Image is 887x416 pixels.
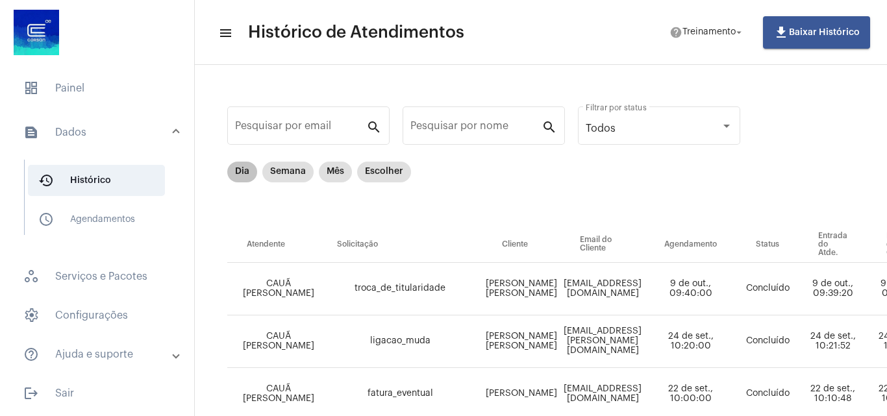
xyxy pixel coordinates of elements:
th: Atendente [227,226,318,263]
span: Todos [586,123,616,134]
span: ligacao_muda [370,336,431,345]
td: CAUÃ [PERSON_NAME] [227,263,318,315]
span: Histórico de Atendimentos [248,22,464,43]
input: Pesquisar por nome [410,123,542,134]
mat-icon: arrow_drop_down [733,27,745,38]
button: Baixar Histórico [763,16,870,49]
span: Agendamentos [28,204,165,235]
span: Painel [13,73,181,104]
mat-icon: sidenav icon [38,173,54,188]
span: troca_de_titularidade [355,284,445,293]
mat-chip: Escolher [357,162,411,182]
th: Cliente [482,226,560,263]
span: Serviços e Pacotes [13,261,181,292]
mat-icon: search [366,119,382,134]
span: fatura_eventual [368,389,433,398]
mat-panel-title: Ajuda e suporte [23,347,173,362]
span: Baixar Histórico [773,28,860,37]
td: CAUÃ [PERSON_NAME] [227,315,318,368]
mat-expansion-panel-header: sidenav iconDados [8,112,194,153]
td: 24 de set., 10:21:52 [799,315,867,368]
mat-icon: sidenav icon [23,385,39,401]
th: Agendamento [645,226,736,263]
div: sidenav iconDados [8,153,194,253]
td: Concluído [736,263,799,315]
span: sidenav icon [23,80,39,96]
mat-chip: Mês [319,162,352,182]
th: Entrada do Atde. [799,226,867,263]
button: Treinamento [662,19,753,45]
mat-panel-title: Dados [23,125,173,140]
th: Email do Cliente [560,226,645,263]
td: [PERSON_NAME] [PERSON_NAME] [482,263,560,315]
mat-icon: sidenav icon [218,25,231,41]
td: 24 de set., 10:20:00 [645,315,736,368]
mat-icon: file_download [773,25,789,40]
mat-icon: sidenav icon [38,212,54,227]
span: Histórico [28,165,165,196]
img: d4669ae0-8c07-2337-4f67-34b0df7f5ae4.jpeg [10,6,62,58]
td: Concluído [736,315,799,368]
span: sidenav icon [23,269,39,284]
span: Treinamento [682,28,736,37]
mat-icon: sidenav icon [23,347,39,362]
td: [EMAIL_ADDRESS][PERSON_NAME][DOMAIN_NAME] [560,315,645,368]
span: sidenav icon [23,308,39,323]
td: [PERSON_NAME] [PERSON_NAME] [482,315,560,368]
span: Sair [13,378,181,409]
mat-icon: sidenav icon [23,125,39,140]
mat-icon: search [542,119,557,134]
mat-chip: Semana [262,162,314,182]
th: Solicitação [318,226,482,263]
th: Status [736,226,799,263]
td: [EMAIL_ADDRESS][DOMAIN_NAME] [560,263,645,315]
input: Pesquisar por email [235,123,366,134]
span: Configurações [13,300,181,331]
mat-expansion-panel-header: sidenav iconAjuda e suporte [8,339,194,370]
mat-chip: Dia [227,162,257,182]
td: 9 de out., 09:40:00 [645,263,736,315]
mat-icon: help [669,26,682,39]
td: 9 de out., 09:39:20 [799,263,867,315]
